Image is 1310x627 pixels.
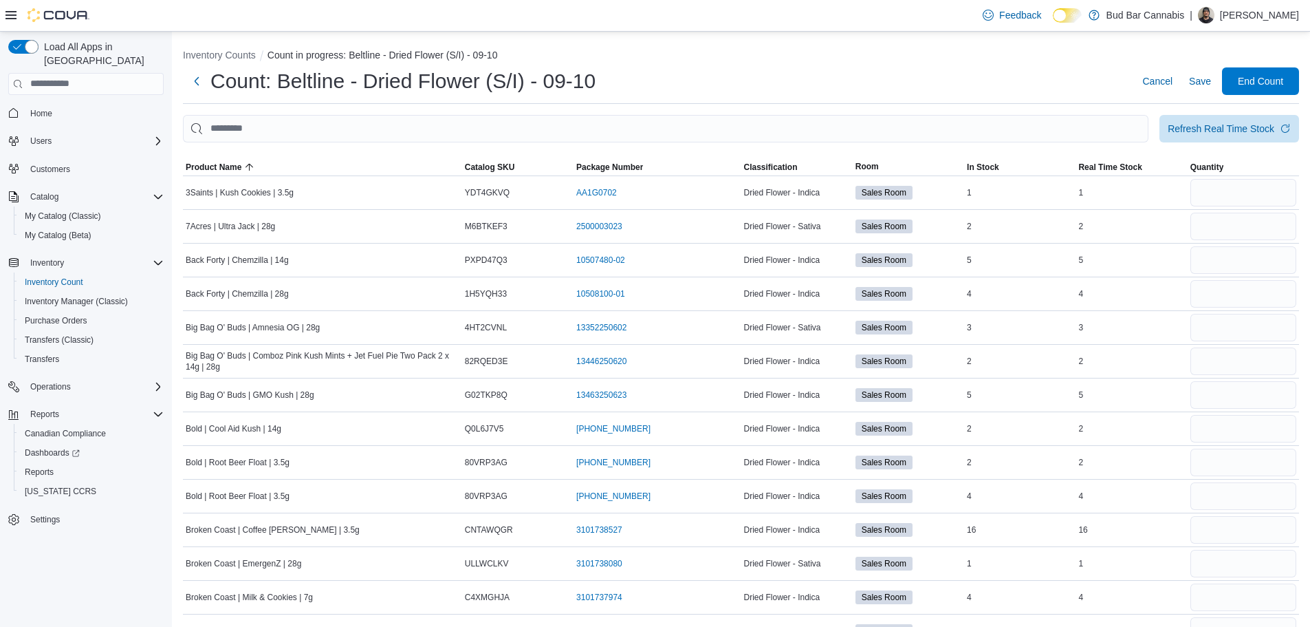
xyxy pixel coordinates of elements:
[25,255,164,271] span: Inventory
[1137,67,1178,95] button: Cancel
[1076,522,1187,538] div: 16
[19,483,102,500] a: [US_STATE] CCRS
[30,514,60,525] span: Settings
[25,511,164,528] span: Settings
[19,274,89,290] a: Inventory Count
[465,592,510,603] span: C4XMGHJA
[855,489,913,503] span: Sales Room
[855,220,913,233] span: Sales Room
[14,311,169,330] button: Purchase Orders
[25,447,80,458] span: Dashboards
[14,443,169,463] a: Dashboards
[186,255,289,266] span: Back Forty | Chemzilla | 14g
[1106,7,1185,23] p: Bud Bar Cannabis
[862,524,906,536] span: Sales Room
[743,423,820,434] span: Dried Flower - Indica
[964,488,1076,504] div: 4
[1076,454,1187,471] div: 2
[25,296,128,307] span: Inventory Manager (Classic)
[25,277,83,288] span: Inventory Count
[19,351,164,368] span: Transfers
[855,388,913,402] span: Sales Room
[743,524,820,535] span: Dried Flower - Indica
[1198,7,1214,23] div: Eric B
[743,255,820,266] span: Dried Flower - Indica
[465,491,507,502] span: 80VRP3AG
[25,379,76,395] button: Operations
[25,334,94,346] span: Transfers (Classic)
[8,98,164,566] nav: Complex example
[25,379,164,395] span: Operations
[862,254,906,266] span: Sales Room
[964,589,1076,606] div: 4
[268,50,498,61] button: Count in progress: Beltline - Dried Flower (S/I) - 09-10
[576,457,651,468] a: [PHONE_NUMBER]
[25,105,164,122] span: Home
[1190,162,1224,173] span: Quantity
[576,558,622,569] a: 3101738080
[19,332,164,348] span: Transfers (Classic)
[19,208,164,224] span: My Catalog (Classic)
[1053,8,1082,23] input: Dark Mode
[30,136,52,147] span: Users
[743,457,820,468] span: Dried Flower - Indica
[855,422,913,436] span: Sales Room
[855,321,913,334] span: Sales Room
[465,221,507,232] span: M6BTKEF3
[19,445,164,461] span: Dashboards
[862,591,906,604] span: Sales Room
[855,557,913,571] span: Sales Room
[465,524,513,535] span: CNTAWQGR
[1238,74,1283,88] span: End Count
[14,292,169,311] button: Inventory Manager (Classic)
[1076,319,1187,336] div: 3
[25,189,164,205] span: Catalog
[19,425,164,442] span: Canadian Compliance
[19,445,85,461] a: Dashboards
[743,592,820,603] span: Dried Flower - Indica
[862,288,906,300] span: Sales Room
[1076,353,1187,370] div: 2
[1076,488,1187,504] div: 4
[14,350,169,369] button: Transfers
[743,356,820,367] span: Dried Flower - Indica
[1078,162,1142,173] span: Real Time Stock
[186,322,320,333] span: Big Bag O' Buds | Amnesia OG | 28g
[964,159,1076,176] button: In Stock
[855,186,913,200] span: Sales Room
[855,456,913,469] span: Sales Room
[19,425,111,442] a: Canadian Compliance
[25,105,58,122] a: Home
[183,48,1299,65] nav: An example of EuiBreadcrumbs
[210,67,596,95] h1: Count: Beltline - Dried Flower (S/I) - 09-10
[19,464,164,480] span: Reports
[862,220,906,233] span: Sales Room
[743,491,820,502] span: Dried Flower - Indica
[25,133,164,149] span: Users
[14,330,169,350] button: Transfers (Classic)
[1076,159,1187,176] button: Real Time Stock
[25,230,91,241] span: My Catalog (Beta)
[1220,7,1299,23] p: [PERSON_NAME]
[19,312,164,329] span: Purchase Orders
[465,457,507,468] span: 80VRP3AG
[743,187,820,198] span: Dried Flower - Indica
[186,390,314,401] span: Big Bag O' Buds | GMO Kush | 28g
[576,221,622,232] a: 2500003023
[25,160,164,178] span: Customers
[19,312,93,329] a: Purchase Orders
[3,187,169,206] button: Catalog
[25,211,101,222] span: My Catalog (Classic)
[1189,74,1211,88] span: Save
[862,187,906,199] span: Sales Room
[30,409,59,420] span: Reports
[465,423,504,434] span: Q0L6J7V5
[1076,387,1187,403] div: 5
[465,356,508,367] span: 82RQED3E
[855,523,913,537] span: Sales Room
[183,67,210,95] button: Next
[14,463,169,482] button: Reports
[964,555,1076,572] div: 1
[1168,122,1274,136] div: Refresh Real Time Stock
[1142,74,1172,88] span: Cancel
